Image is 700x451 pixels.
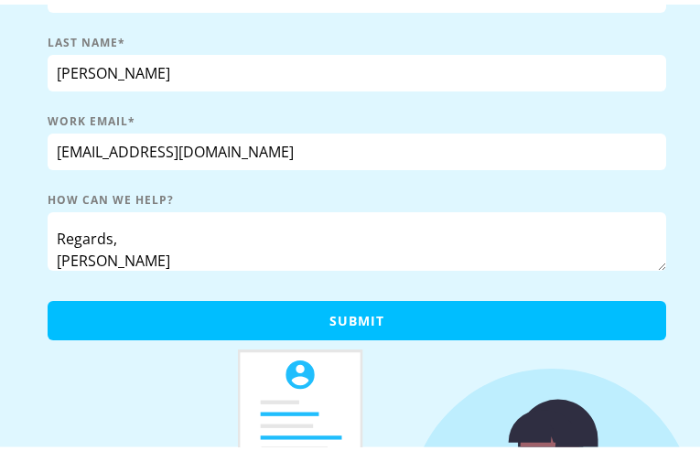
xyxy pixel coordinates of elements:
input: jane.smith@company.com [48,129,666,166]
span: How can we help? [48,188,174,204]
span: Work Email [48,109,128,125]
input: Smith [48,50,666,87]
input: Submit [48,296,666,336]
span: Last name [48,30,118,47]
textarea: Just a quick heads-up-- "been" might be misspelled. I've found [DOMAIN_NAME] useful for checking ... [48,208,666,266]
